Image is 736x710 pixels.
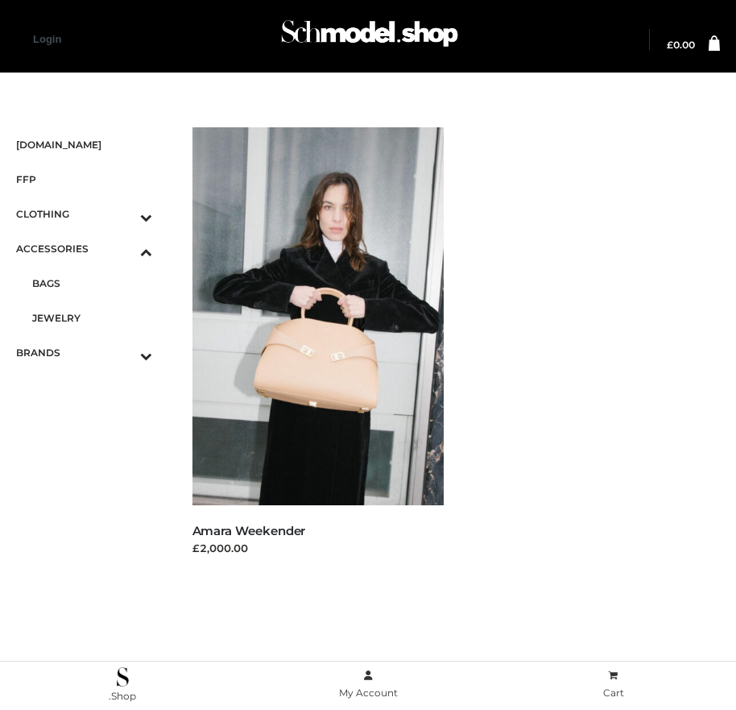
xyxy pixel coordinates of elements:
a: JEWELRY [32,301,152,335]
span: £ [667,39,673,51]
span: JEWELRY [32,309,152,327]
a: Amara Weekender [192,523,306,538]
img: Schmodel Admin 964 [277,9,462,66]
img: .Shop [117,667,129,687]
a: £0.00 [667,40,695,50]
span: ACCESSORIES [16,239,152,258]
span: CLOTHING [16,205,152,223]
a: FFP [16,162,152,197]
span: BAGS [32,274,152,293]
a: My Account [246,666,491,703]
button: Toggle Submenu [96,197,152,231]
div: £2,000.00 [192,540,444,556]
a: Login [33,33,61,45]
span: My Account [339,687,398,699]
a: BAGS [32,266,152,301]
span: .Shop [109,690,136,702]
bdi: 0.00 [667,39,695,51]
a: Schmodel Admin 964 [274,14,462,66]
span: Cart [603,687,624,699]
a: Cart [490,666,736,703]
button: Toggle Submenu [96,335,152,370]
button: Toggle Submenu [96,231,152,266]
a: [DOMAIN_NAME] [16,127,152,162]
span: [DOMAIN_NAME] [16,135,152,154]
span: FFP [16,170,152,189]
a: ACCESSORIESToggle Submenu [16,231,152,266]
a: BRANDSToggle Submenu [16,335,152,370]
a: CLOTHINGToggle Submenu [16,197,152,231]
span: BRANDS [16,343,152,362]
